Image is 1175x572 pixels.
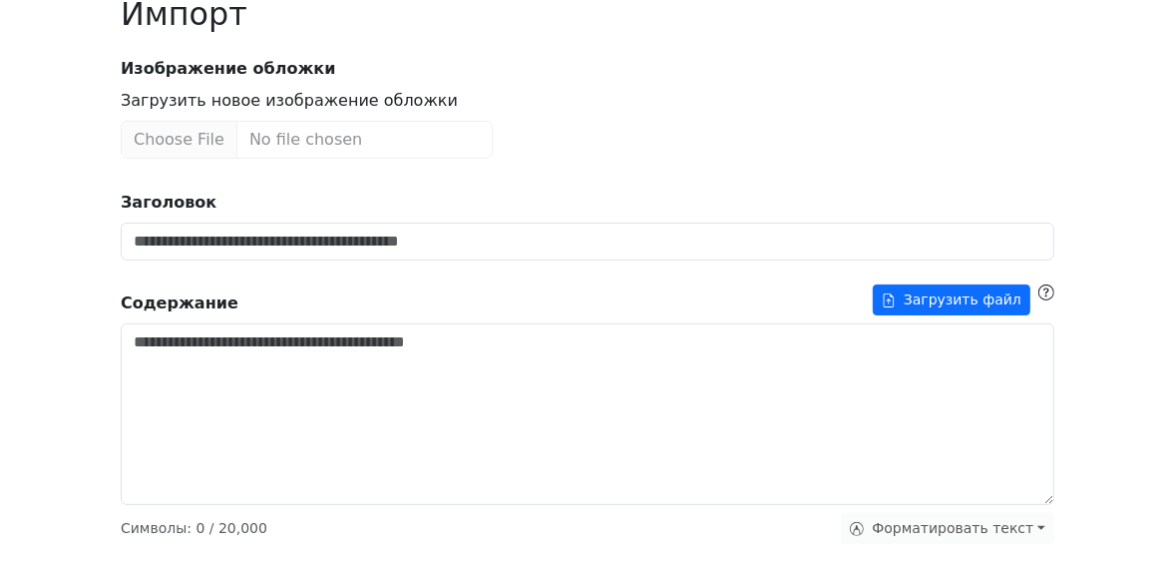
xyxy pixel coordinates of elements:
p: Символы : / 20,000 [121,518,267,539]
strong: Заголовок [121,193,216,212]
strong: Изображение обложки [109,57,1066,81]
strong: Содержание [121,291,238,315]
label: Загрузить новое изображение обложки [121,89,458,113]
span: 0 [196,520,204,536]
button: Содержание [873,285,1030,315]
